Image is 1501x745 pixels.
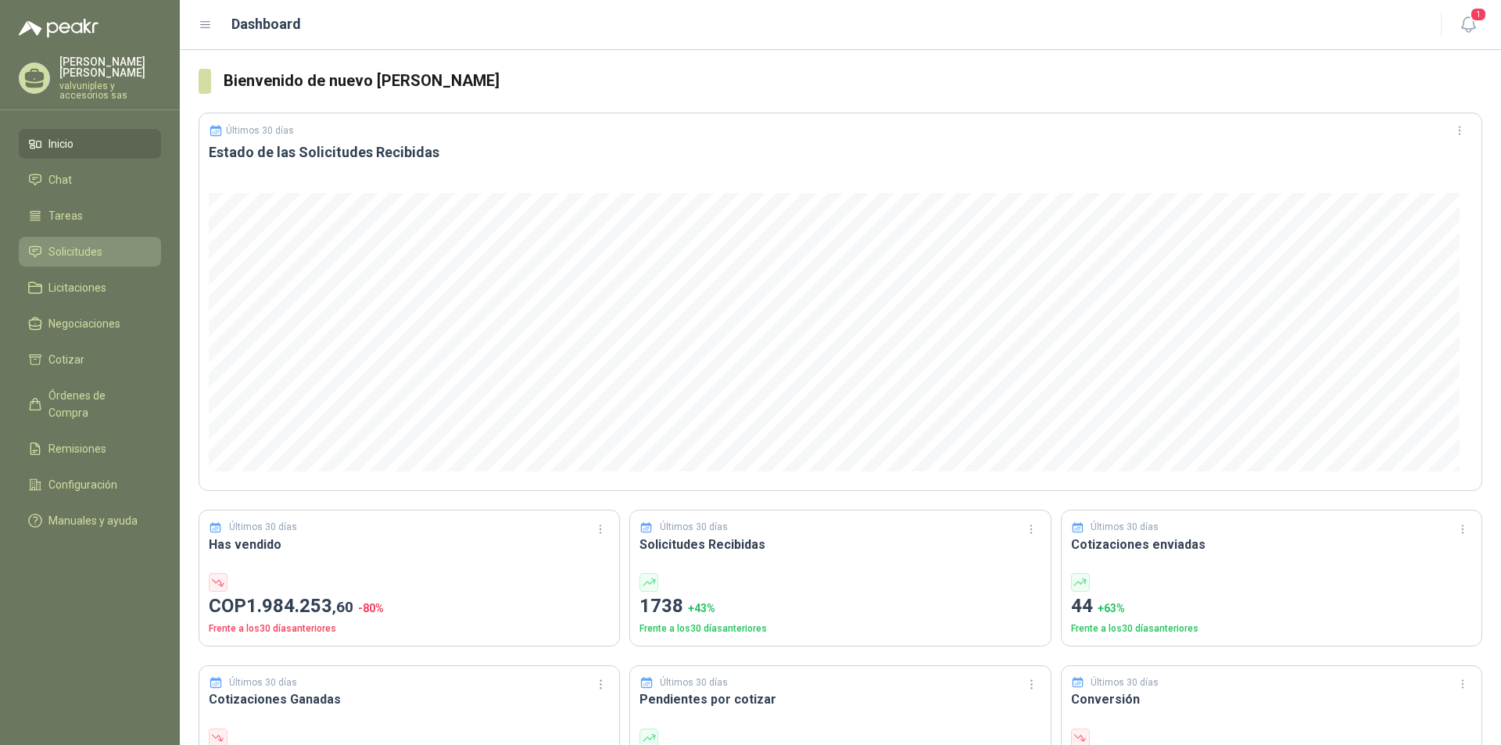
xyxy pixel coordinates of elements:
[224,69,1482,93] h3: Bienvenido de nuevo [PERSON_NAME]
[332,598,353,616] span: ,60
[1091,520,1159,535] p: Últimos 30 días
[19,345,161,374] a: Cotizar
[229,675,297,690] p: Últimos 30 días
[1470,7,1487,22] span: 1
[1091,675,1159,690] p: Últimos 30 días
[19,237,161,267] a: Solicitudes
[48,171,72,188] span: Chat
[246,595,353,617] span: 1.984.253
[19,19,99,38] img: Logo peakr
[48,315,120,332] span: Negociaciones
[59,81,161,100] p: valvuniples y accesorios sas
[48,440,106,457] span: Remisiones
[48,351,84,368] span: Cotizar
[48,243,102,260] span: Solicitudes
[229,520,297,535] p: Últimos 30 días
[231,13,301,35] h1: Dashboard
[209,689,610,709] h3: Cotizaciones Ganadas
[209,621,610,636] p: Frente a los 30 días anteriores
[48,387,146,421] span: Órdenes de Compra
[48,207,83,224] span: Tareas
[19,506,161,535] a: Manuales y ayuda
[59,56,161,78] p: [PERSON_NAME] [PERSON_NAME]
[660,675,728,690] p: Últimos 30 días
[19,434,161,464] a: Remisiones
[226,125,294,136] p: Últimos 30 días
[1098,602,1125,614] span: + 63 %
[19,309,161,338] a: Negociaciones
[1071,621,1472,636] p: Frente a los 30 días anteriores
[688,602,715,614] span: + 43 %
[19,201,161,231] a: Tareas
[19,129,161,159] a: Inicio
[1071,689,1472,709] h3: Conversión
[1071,535,1472,554] h3: Cotizaciones enviadas
[19,470,161,500] a: Configuración
[358,602,384,614] span: -80 %
[639,689,1041,709] h3: Pendientes por cotizar
[639,621,1041,636] p: Frente a los 30 días anteriores
[19,165,161,195] a: Chat
[19,381,161,428] a: Órdenes de Compra
[209,143,1472,162] h3: Estado de las Solicitudes Recibidas
[48,512,138,529] span: Manuales y ayuda
[1071,592,1472,621] p: 44
[639,592,1041,621] p: 1738
[1454,11,1482,39] button: 1
[209,535,610,554] h3: Has vendido
[639,535,1041,554] h3: Solicitudes Recibidas
[48,135,73,152] span: Inicio
[660,520,728,535] p: Últimos 30 días
[48,279,106,296] span: Licitaciones
[48,476,117,493] span: Configuración
[19,273,161,303] a: Licitaciones
[209,592,610,621] p: COP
